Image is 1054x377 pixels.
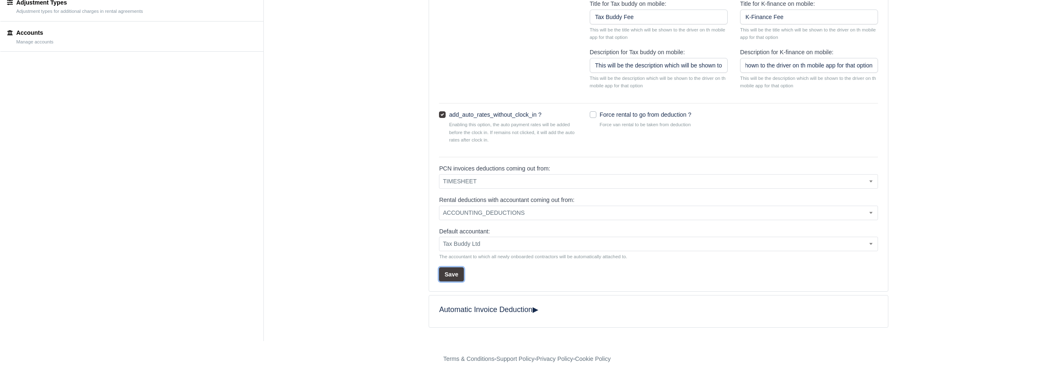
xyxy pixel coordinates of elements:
[439,239,878,249] span: Tax Buddy Ltd
[600,121,728,128] small: Force van rental to be taken from deduction
[439,176,878,187] span: TIMESHEET
[0,22,263,52] a: Accounts Manage accounts
[590,48,685,57] label: Description for Tax buddy on mobile:
[439,227,490,236] label: Default accountant:
[443,355,494,362] a: Terms & Conditions
[497,355,535,362] a: Support Policy
[439,206,878,220] span: ACCOUNTING_DEDUCTIONS
[291,354,763,364] div: - - -
[590,74,728,89] small: This will be the description which will be shown to the driver on th mobile app for that option
[439,253,878,260] small: The accountant to which all newly onboarded contractors will be automatically attached to.
[439,174,878,189] span: TIMESHEET
[590,26,728,41] small: This will be the title which will be shown to the driver on th mobile app for that option
[740,48,834,57] label: Description for K-finance on mobile:
[439,267,463,281] button: Save
[600,110,692,120] label: Force rental to go from deduction ?
[575,355,610,362] a: Cookie Policy
[439,305,878,314] h5: Automatic Invoice Deduction
[533,305,538,314] span: ▶
[16,9,143,14] small: Adjustment types for additional charges in rental agreements
[16,28,53,38] div: Accounts
[439,208,878,218] span: ACCOUNTING_DEDUCTIONS
[449,121,577,144] small: Enabling this option, the auto payment rates will be added before the clock in. If remains not cl...
[16,39,53,45] small: Manage accounts
[536,355,573,362] a: Privacy Policy
[740,74,878,89] small: This will be the description which will be shown to the driver on th mobile app for that option
[439,237,878,251] span: Tax Buddy Ltd
[1013,337,1054,377] iframe: Chat Widget
[740,26,878,41] small: This will be the title which will be shown to the driver on th mobile app for that option
[449,110,541,120] label: add_auto_rates_without_clock_in ?
[439,164,550,173] label: PCN invoices deductions coming out from:
[439,195,574,205] label: Rental deductions with accountant coming out from:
